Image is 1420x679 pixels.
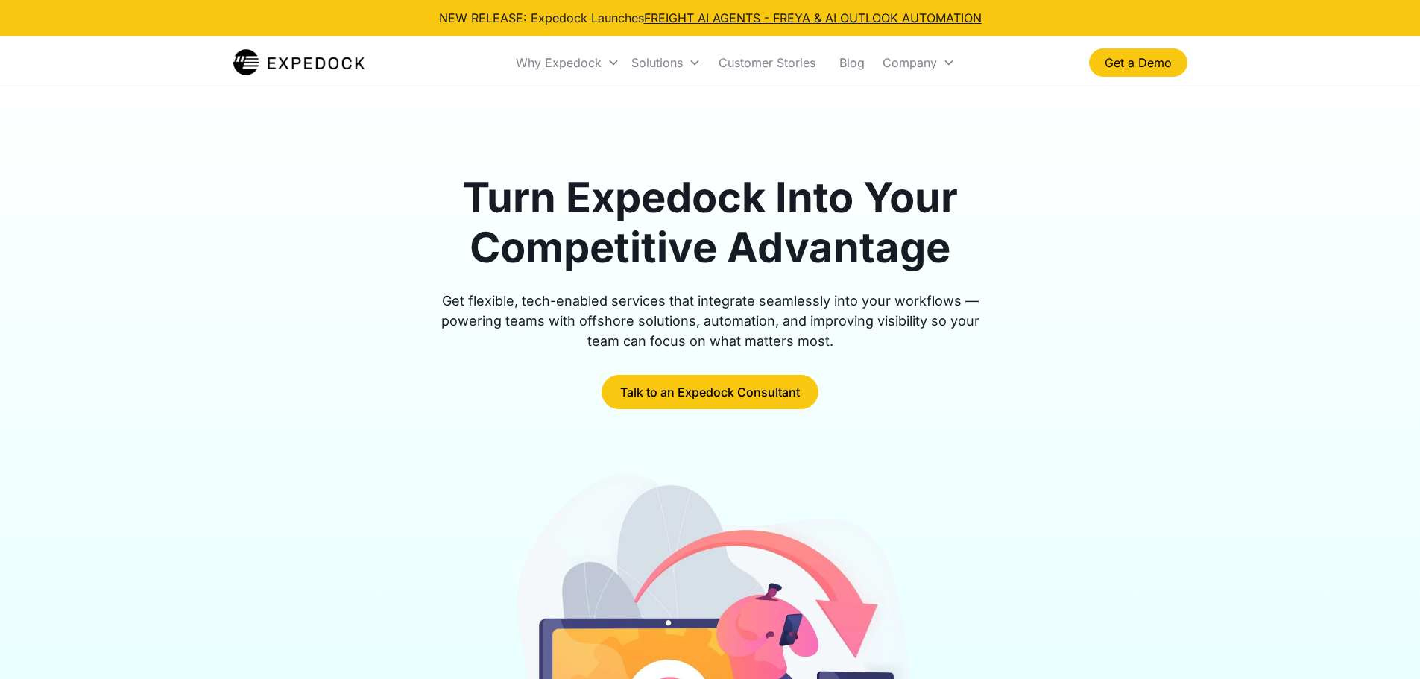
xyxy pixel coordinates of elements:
[516,55,602,70] div: Why Expedock
[439,9,982,27] div: NEW RELEASE: Expedock Launches
[510,37,625,88] div: Why Expedock
[877,37,961,88] div: Company
[883,55,937,70] div: Company
[1089,48,1187,77] a: Get a Demo
[233,48,365,78] a: home
[424,173,997,273] h1: Turn Expedock Into Your Competitive Advantage
[631,55,683,70] div: Solutions
[233,48,365,78] img: Expedock Logo
[424,291,997,351] div: Get flexible, tech-enabled services that integrate seamlessly into your workflows — powering team...
[827,37,877,88] a: Blog
[644,10,982,25] a: FREIGHT AI AGENTS - FREYA & AI OUTLOOK AUTOMATION
[602,375,818,409] a: Talk to an Expedock Consultant
[707,37,827,88] a: Customer Stories
[625,37,707,88] div: Solutions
